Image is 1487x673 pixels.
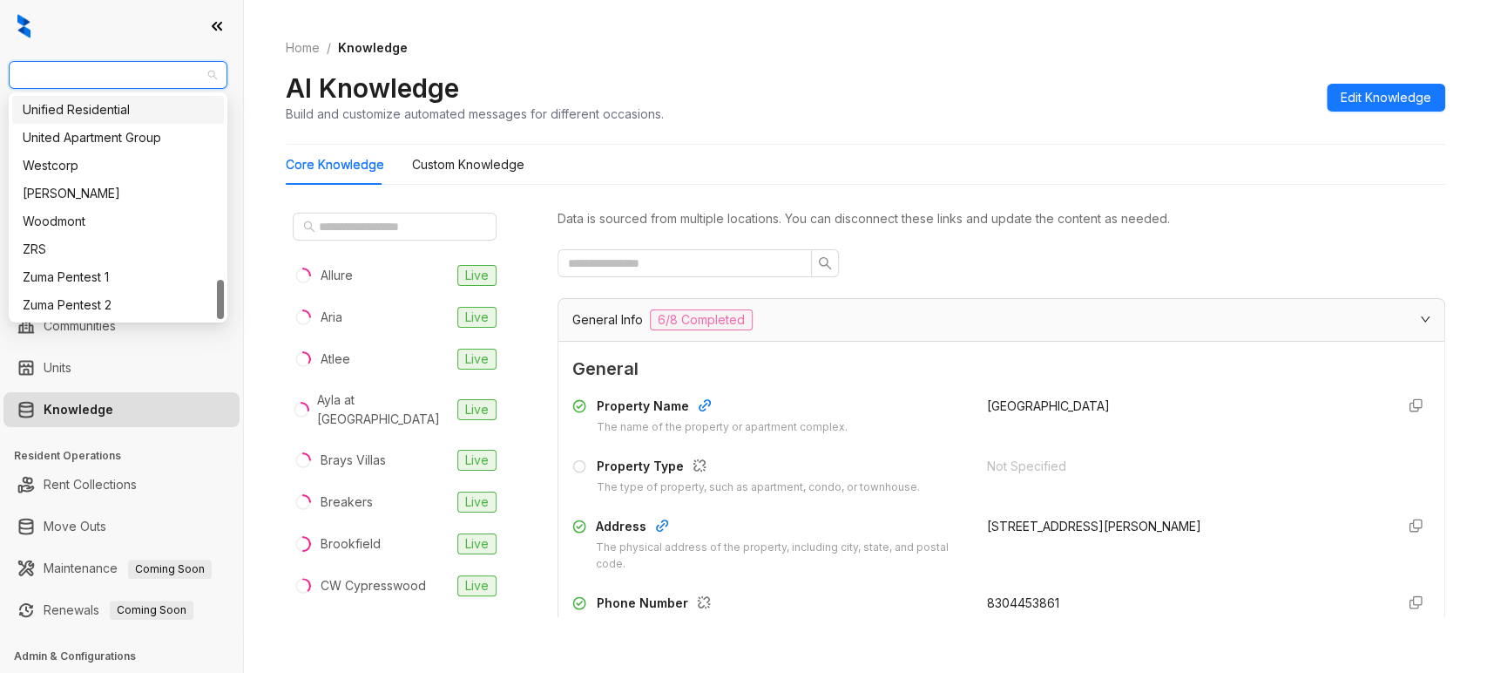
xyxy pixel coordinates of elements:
[12,96,224,124] div: Unified Residential
[457,349,497,370] span: Live
[286,155,384,174] div: Core Knowledge
[23,268,213,287] div: Zuma Pentest 1
[128,560,212,579] span: Coming Soon
[650,309,753,330] span: 6/8 Completed
[572,356,1430,383] span: General
[3,350,240,385] li: Units
[12,124,224,152] div: United Apartment Group
[12,235,224,263] div: ZRS
[3,117,240,152] li: Leads
[44,309,116,343] a: Communities
[321,308,342,327] div: Aria
[596,517,966,540] div: Address
[412,155,524,174] div: Custom Knowledge
[597,397,848,419] div: Property Name
[597,594,909,616] div: Phone Number
[44,392,113,427] a: Knowledge
[3,509,240,544] li: Move Outs
[1420,314,1430,324] span: expanded
[558,209,1445,228] div: Data is sourced from multiple locations. You can disconnect these links and update the content as...
[597,616,909,633] div: The contact phone number for the property or leasing office.
[23,212,213,231] div: Woodmont
[286,71,459,105] h2: AI Knowledge
[321,451,386,470] div: Brays Villas
[457,265,497,286] span: Live
[457,534,497,554] span: Live
[987,517,1381,536] div: [STREET_ADDRESS][PERSON_NAME]
[1341,88,1431,107] span: Edit Knowledge
[44,350,71,385] a: Units
[3,192,240,227] li: Leasing
[23,240,213,259] div: ZRS
[987,595,1059,610] span: 8304453861
[14,448,243,464] h3: Resident Operations
[12,180,224,207] div: Winther
[3,593,240,628] li: Renewals
[327,38,331,58] li: /
[457,575,497,596] span: Live
[987,457,1381,476] div: Not Specified
[321,266,353,285] div: Allure
[44,509,106,544] a: Move Outs
[596,540,966,573] div: The physical address of the property, including city, state, and postal code.
[19,62,217,88] span: United Apartment Group
[14,649,243,664] h3: Admin & Configurations
[110,601,193,620] span: Coming Soon
[321,350,350,369] div: Atlee
[3,551,240,586] li: Maintenance
[1327,84,1445,112] button: Edit Knowledge
[457,307,497,328] span: Live
[286,105,664,123] div: Build and customize automated messages for different occasions.
[457,450,497,471] span: Live
[3,392,240,427] li: Knowledge
[597,479,920,496] div: The type of property, such as apartment, condo, or townhouse.
[23,156,213,175] div: Westcorp
[23,128,213,147] div: United Apartment Group
[23,100,213,119] div: Unified Residential
[572,310,643,330] span: General Info
[44,593,193,628] a: RenewalsComing Soon
[987,398,1110,413] span: [GEOGRAPHIC_DATA]
[321,493,373,512] div: Breakers
[282,38,323,58] a: Home
[321,576,426,595] div: CW Cypresswood
[23,296,213,315] div: Zuma Pentest 2
[303,221,315,233] span: search
[317,391,450,429] div: Ayla at [GEOGRAPHIC_DATA]
[17,14,30,38] img: logo
[597,419,848,436] div: The name of the property or apartment complex.
[3,309,240,343] li: Communities
[23,184,213,203] div: [PERSON_NAME]
[457,399,497,420] span: Live
[12,152,224,180] div: Westcorp
[338,40,408,55] span: Knowledge
[457,492,497,513] span: Live
[3,234,240,269] li: Collections
[321,534,381,554] div: Brookfield
[558,299,1444,341] div: General Info6/8 Completed
[44,467,137,502] a: Rent Collections
[12,291,224,319] div: Zuma Pentest 2
[597,457,920,479] div: Property Type
[12,207,224,235] div: Woodmont
[3,467,240,502] li: Rent Collections
[12,263,224,291] div: Zuma Pentest 1
[818,256,832,270] span: search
